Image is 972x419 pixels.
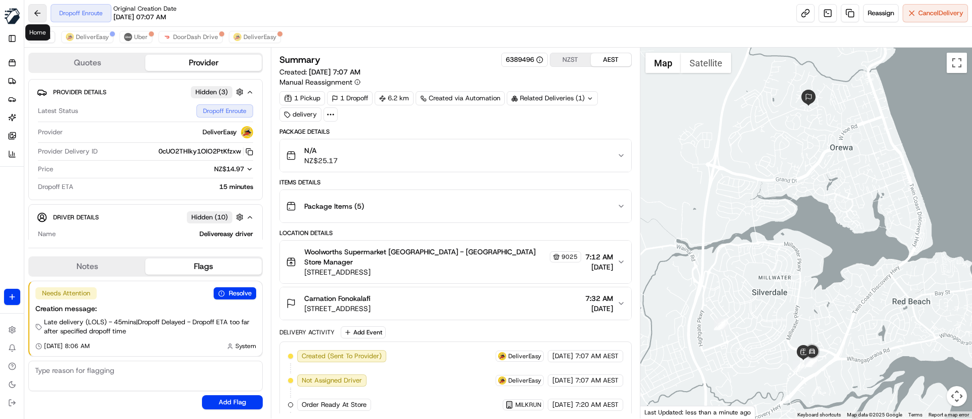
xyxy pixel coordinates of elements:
button: Carnation Fonokalafi[STREET_ADDRESS]7:32 AM[DATE] [280,287,631,320]
button: Manual Reassignment [279,77,360,87]
div: 4 [793,361,804,372]
button: MILKRUN [4,4,20,28]
button: Toggle fullscreen view [947,53,967,73]
span: [DATE] [552,352,573,361]
img: uber-new-logo.jpeg [124,33,132,41]
div: 15 minutes [77,182,253,192]
a: Terms (opens in new tab) [908,412,922,417]
button: Map camera controls [947,386,967,406]
span: Driver Details [53,213,99,221]
button: Resolve [214,287,256,299]
button: Provider [145,55,261,71]
button: Reassign [863,4,899,22]
span: Name [38,230,56,239]
span: Map data ©2025 Google [847,412,902,417]
img: doordash_logo_v2.png [163,33,171,41]
button: N/ANZ$25.17 [280,139,631,172]
span: N/A [304,145,338,156]
span: Order Ready At Store [302,400,367,409]
span: Manual Reassignment [279,77,352,87]
button: Hidden (10) [187,211,246,223]
button: Show satellite imagery [681,53,731,73]
span: 9025 [561,253,578,261]
div: 3 [717,318,728,329]
div: Location Details [279,229,632,237]
span: [DATE] [552,400,573,409]
span: Uber [134,33,148,41]
img: delivereasy_logo.png [66,33,74,41]
span: MILKRUN [515,401,541,409]
div: Related Deliveries (1) [507,91,598,105]
div: Package Details [279,128,632,136]
button: 0cUO2THlky1OlO2PtKfzxw [158,147,253,156]
a: Report a map error [928,412,969,417]
button: NZST [550,53,591,66]
span: Package Items ( 5 ) [304,201,364,211]
button: Add Event [341,326,386,338]
span: [DATE] [585,262,613,272]
div: 1 Dropoff [327,91,373,105]
h3: Summary [279,55,320,64]
span: Original Creation Date [113,5,177,13]
div: 1 [714,319,725,330]
div: Last Updated: less than a minute ago [640,406,755,418]
span: Carnation Fonokalafi [304,293,371,303]
span: [DATE] [585,303,613,314]
span: Created (Sent To Provider) [302,352,382,361]
button: Hidden (3) [191,86,246,98]
span: Price [38,165,53,174]
span: 7:12 AM [585,252,613,262]
button: AEST [591,53,631,66]
span: Provider Delivery ID [38,147,98,156]
button: Show street map [645,53,681,73]
button: Quotes [29,55,145,71]
span: DeliverEasy [508,352,541,360]
span: [DATE] 7:07 AM [309,67,360,77]
span: 7:07 AM AEST [575,352,619,361]
div: delivery [279,107,321,122]
span: Provider [38,128,63,137]
span: Hidden ( 10 ) [191,213,228,222]
button: DeliverEasy [61,31,113,43]
span: NZ$14.97 [214,165,244,173]
button: Add Flag [202,395,263,409]
button: Uber [119,31,152,43]
span: [STREET_ADDRESS] [304,303,371,314]
img: delivereasy_logo.png [498,376,506,385]
a: Open this area in Google Maps (opens a new window) [643,405,676,418]
img: delivereasy_logo.png [233,33,241,41]
span: System [235,342,256,350]
span: DeliverEasy [202,128,237,137]
button: Woolworths Supermarket [GEOGRAPHIC_DATA] - [GEOGRAPHIC_DATA] Store Manager9025[STREET_ADDRESS]7:1... [280,241,631,283]
span: Not Assigned Driver [302,376,362,385]
button: Notes [29,258,145,275]
span: Cancel Delivery [918,9,963,18]
span: Latest Status [38,106,78,116]
span: [DATE] 8:06 AM [44,342,90,350]
div: 1 Pickup [279,91,325,105]
span: [STREET_ADDRESS] [304,267,581,277]
span: DeliverEasy [508,376,541,385]
button: CancelDelivery [903,4,968,22]
button: NZ$14.97 [164,165,253,174]
div: Delivereasy driver [60,230,253,239]
div: Delivery Activity [279,328,335,336]
span: Dropoff ETA [38,182,73,192]
span: DoorDash Drive [173,33,218,41]
span: DeliverEasy [76,33,109,41]
div: Items Details [279,178,632,186]
div: Needs Attention [35,287,97,299]
img: MILKRUN [4,8,20,24]
button: Keyboard shortcuts [797,411,841,418]
button: Package Items (5) [280,190,631,222]
img: Google [643,405,676,418]
span: Hidden ( 3 ) [195,88,228,97]
span: 7:20 AM AEST [575,400,619,409]
span: Created: [279,67,360,77]
button: DeliverEasy [229,31,281,43]
span: Provider Details [53,88,106,96]
button: Driver DetailsHidden (10) [37,209,254,225]
img: delivereasy_logo.png [498,352,506,360]
button: Flags [145,258,261,275]
div: 6.2 km [375,91,414,105]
